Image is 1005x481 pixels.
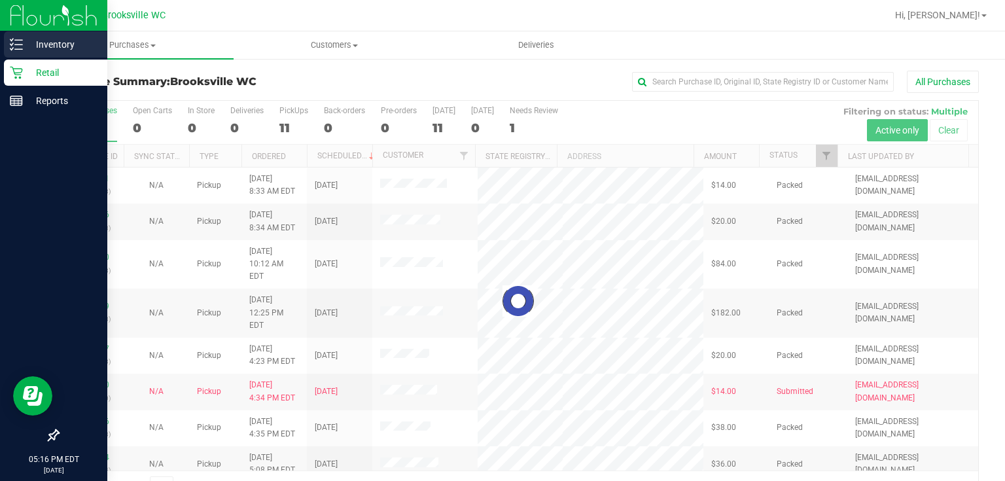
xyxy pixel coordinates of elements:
button: All Purchases [907,71,979,93]
inline-svg: Retail [10,66,23,79]
p: 05:16 PM EDT [6,454,101,465]
a: Deliveries [435,31,637,59]
h3: Purchase Summary: [58,76,364,88]
span: Purchases [31,39,234,51]
span: Customers [234,39,435,51]
a: Purchases [31,31,234,59]
span: Hi, [PERSON_NAME]! [895,10,980,20]
a: Customers [234,31,436,59]
p: Inventory [23,37,101,52]
p: [DATE] [6,465,101,475]
p: Retail [23,65,101,80]
input: Search Purchase ID, Original ID, State Registry ID or Customer Name... [632,72,894,92]
inline-svg: Reports [10,94,23,107]
span: Brooksville WC [102,10,166,21]
span: Brooksville WC [170,75,256,88]
p: Reports [23,93,101,109]
span: Deliveries [501,39,572,51]
inline-svg: Inventory [10,38,23,51]
iframe: Resource center [13,376,52,416]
